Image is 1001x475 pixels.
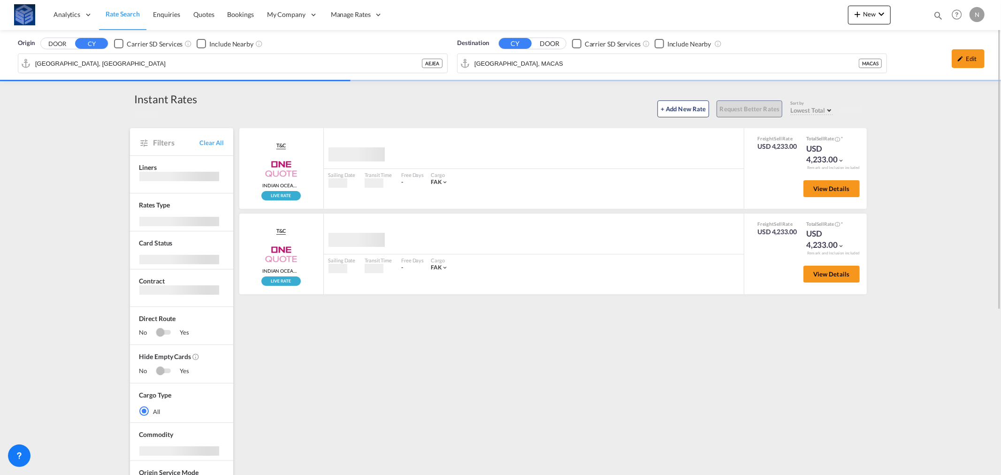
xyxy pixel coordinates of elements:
[813,270,850,278] span: View Details
[153,10,180,18] span: Enquiries
[657,100,709,117] button: + Add New Rate
[499,38,532,49] button: CY
[431,257,448,264] div: Cargo
[401,178,403,186] div: -
[259,156,304,180] img: ONEY
[457,38,489,48] span: Destination
[757,142,797,151] div: USD 4,233.00
[276,227,286,235] span: T&C
[431,171,448,178] div: Cargo
[401,171,424,178] div: Free Days
[259,242,304,265] img: ONEY
[139,200,170,210] div: Rates Type
[431,264,442,271] span: FAK
[365,171,392,178] div: Transit Time
[53,10,80,19] span: Analytics
[585,39,641,49] div: Carrier SD Services
[401,257,424,264] div: Free Days
[876,8,887,20] md-icon: icon-chevron-down
[852,10,887,18] span: New
[41,38,74,49] button: DOOR
[572,38,641,48] md-checkbox: Checkbox No Ink
[193,10,214,18] span: Quotes
[139,238,173,248] div: Card Status
[139,352,224,367] span: Hide Empty Cards
[838,157,844,164] md-icon: icon-chevron-down
[14,4,35,25] img: fff785d0086311efa2d3e168b14c2f64.png
[714,40,722,47] md-icon: Unchecked: Ignores neighbouring ports when fetching rates.Checked : Includes neighbouring ports w...
[717,100,782,117] button: Request Better Rates
[261,276,301,286] img: rpa-live-rate.png
[533,38,566,49] button: DOOR
[114,38,183,48] md-checkbox: Checkbox No Ink
[170,328,189,337] span: Yes
[848,6,891,24] button: icon-plus 400-fgNewicon-chevron-down
[442,264,448,271] md-icon: icon-chevron-down
[933,10,943,24] div: icon-magnify
[422,59,443,68] div: AEJEA
[106,10,140,18] span: Rate Search
[139,277,165,285] span: Contract
[933,10,943,21] md-icon: icon-magnify
[806,143,853,166] div: USD 4,233.00
[774,136,782,141] span: Sell
[261,191,301,200] img: rpa-live-rate.png
[401,264,403,272] div: -
[135,92,198,107] div: Instant Rates
[139,314,224,328] span: Direct Route
[329,257,356,264] div: Sailing Date
[859,59,882,68] div: MACAS
[139,367,157,376] span: No
[806,135,853,143] div: Total Rate
[757,221,797,227] div: Freight Rate
[841,221,843,227] span: Subject to Remarks
[957,55,964,62] md-icon: icon-pencil
[817,221,824,227] span: Sell
[197,38,253,48] md-checkbox: Checkbox No Ink
[261,191,301,200] div: Rollable available
[813,185,850,192] span: View Details
[261,276,301,286] div: Rollable available
[228,10,254,18] span: Bookings
[791,107,825,114] span: Lowest Total
[852,8,863,20] md-icon: icon-plus 400-fg
[331,10,371,19] span: Manage Rates
[139,430,173,438] span: Commodity
[170,367,189,376] span: Yes
[667,39,711,49] div: Include Nearby
[139,391,171,400] div: Cargo Type
[209,39,253,49] div: Include Nearby
[655,38,711,48] md-checkbox: Checkbox No Ink
[276,142,286,149] span: T&C
[949,7,970,23] div: Help
[838,243,844,249] md-icon: icon-chevron-down
[139,406,224,416] md-radio-button: All
[262,182,300,189] span: INDIAN OCEAN MEDITERRANEAN SERVICE
[139,328,157,337] span: No
[834,221,841,228] button: Spot Rates are dynamic & can fluctuate with time
[329,171,356,178] div: Sailing Date
[255,40,263,47] md-icon: Unchecked: Ignores neighbouring ports when fetching rates.Checked : Includes neighbouring ports w...
[431,178,442,185] span: FAK
[834,136,841,143] button: Spot Rates are dynamic & can fluctuate with time
[75,38,108,49] button: CY
[458,54,886,73] md-input-container: Casablanca, MACAS
[18,54,447,73] md-input-container: Jebel Ali, AEJEA
[952,49,985,68] div: icon-pencilEdit
[192,353,199,360] md-icon: Activate this filter to exclude rate cards without rates.
[365,257,392,264] div: Transit Time
[127,39,183,49] div: Carrier SD Services
[774,221,782,227] span: Sell
[806,221,853,228] div: Total Rate
[184,40,192,47] md-icon: Unchecked: Search for CY (Container Yard) services for all selected carriers.Checked : Search for...
[267,10,306,19] span: My Company
[153,138,200,148] span: Filters
[806,228,853,251] div: USD 4,233.00
[474,56,859,70] input: Search by Port
[800,251,867,256] div: Remark and Inclusion included
[791,100,834,107] div: Sort by
[642,40,650,47] md-icon: Unchecked: Search for CY (Container Yard) services for all selected carriers.Checked : Search for...
[970,7,985,22] div: N
[757,227,797,237] div: USD 4,233.00
[139,163,157,171] span: Liners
